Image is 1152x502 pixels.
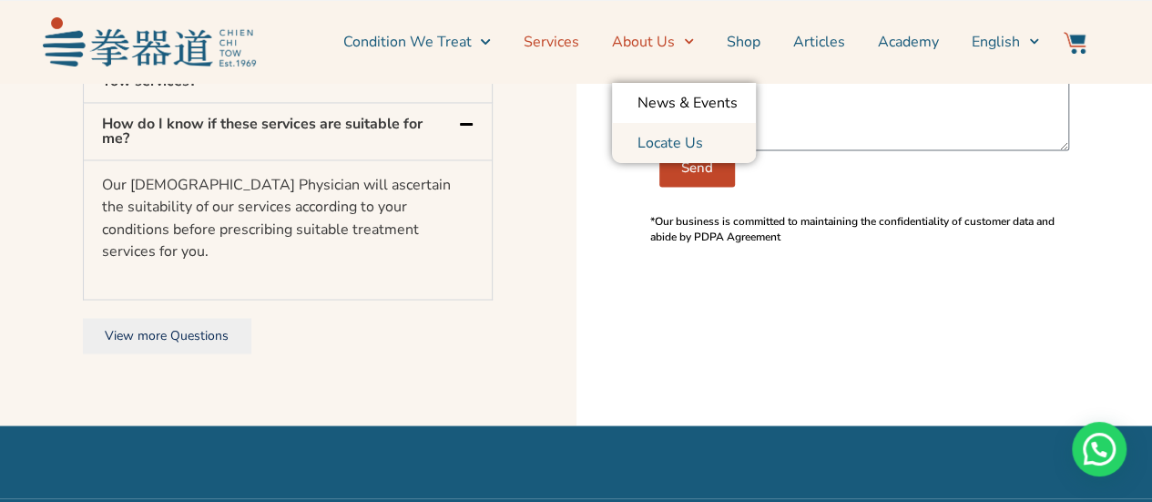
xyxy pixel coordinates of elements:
span: Send [681,161,713,175]
span: English [972,31,1020,53]
a: Locate Us [612,123,756,163]
a: English [972,19,1039,65]
span: Our [DEMOGRAPHIC_DATA] Physician will ascertain the suitability of our services according to your... [102,175,451,261]
a: About Us [612,19,694,65]
p: *Our business is committed to maintaining the confidentiality of customer data and abide by PDPA ... [650,214,1078,243]
div: How do I know if these services are suitable for me? [84,103,492,159]
a: How do I know if these services are suitable for me? [102,114,423,149]
a: News & Events [612,83,756,123]
a: Shop [727,19,760,65]
span: View more Questions [105,326,229,343]
a: Services [524,19,579,65]
a: View more Questions [83,318,250,353]
a: Articles [793,19,845,65]
button: Send [659,150,735,187]
a: Condition We Treat [342,19,490,65]
img: Website Icon-03 [1064,32,1086,54]
ul: About Us [612,83,756,163]
nav: Menu [265,19,1039,65]
div: How do I know if these services are suitable for me? [84,159,492,299]
a: Academy [878,19,939,65]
